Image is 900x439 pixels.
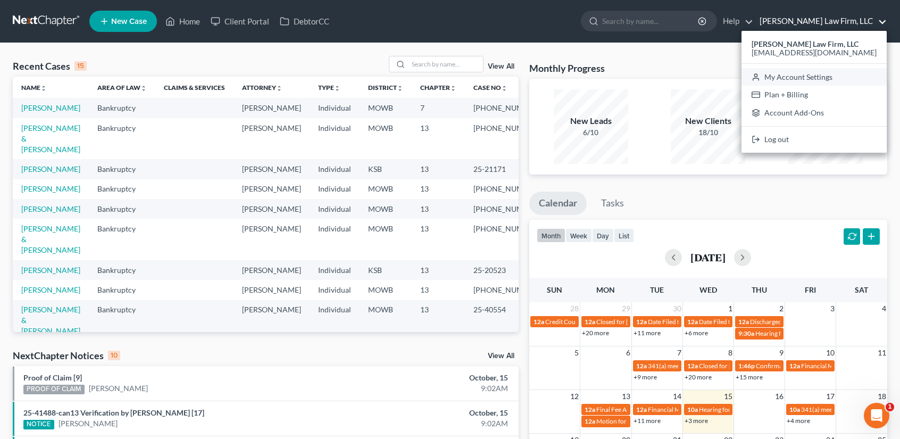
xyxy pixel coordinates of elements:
[596,405,787,413] span: Final Fee Application Filed for [PERSON_NAME] & [PERSON_NAME]
[353,418,507,429] div: 9:02AM
[13,349,120,362] div: NextChapter Notices
[21,285,80,294] a: [PERSON_NAME]
[360,219,412,260] td: MOWB
[554,127,628,138] div: 6/10
[569,302,580,315] span: 28
[778,346,785,359] span: 9
[636,405,647,413] span: 12a
[310,98,360,118] td: Individual
[877,390,887,403] span: 18
[636,362,647,370] span: 12a
[21,204,80,213] a: [PERSON_NAME]
[360,199,412,219] td: MOWB
[74,61,87,71] div: 15
[89,179,155,199] td: Bankruptcy
[565,228,592,243] button: week
[89,280,155,300] td: Bankruptcy
[111,18,147,26] span: New Case
[755,329,838,337] span: Hearing for [PERSON_NAME]
[21,266,80,275] a: [PERSON_NAME]
[465,260,548,280] td: 25-20523
[318,84,340,92] a: Typeunfold_more
[741,131,887,149] a: Log out
[855,285,868,294] span: Sat
[160,12,205,31] a: Home
[687,362,698,370] span: 12a
[774,390,785,403] span: 16
[360,280,412,300] td: MOWB
[488,352,514,360] a: View All
[648,318,737,326] span: Date Filed for [PERSON_NAME]
[585,318,595,326] span: 12a
[738,318,749,326] span: 12a
[412,118,465,159] td: 13
[89,383,148,394] a: [PERSON_NAME]
[465,118,548,159] td: [PHONE_NUMBER]
[276,85,282,92] i: unfold_more
[360,118,412,159] td: MOWB
[805,285,816,294] span: Fri
[741,31,887,153] div: [PERSON_NAME] Law Firm, LLC
[789,405,800,413] span: 10a
[687,318,698,326] span: 12a
[736,373,763,381] a: +15 more
[672,390,682,403] span: 14
[671,115,745,127] div: New Clients
[648,405,772,413] span: Financial Management for [PERSON_NAME]
[752,48,877,57] span: [EMAIL_ADDRESS][DOMAIN_NAME]
[155,77,234,98] th: Claims & Services
[585,417,595,425] span: 12a
[234,219,310,260] td: [PERSON_NAME]
[685,329,708,337] a: +6 more
[274,12,335,31] a: DebtorCC
[648,362,751,370] span: 341(a) meeting for [PERSON_NAME]
[685,417,708,425] a: +3 more
[501,85,507,92] i: unfold_more
[205,12,274,31] a: Client Portal
[234,199,310,219] td: [PERSON_NAME]
[353,383,507,394] div: 9:02AM
[741,104,887,122] a: Account Add-Ons
[621,390,631,403] span: 13
[738,362,755,370] span: 1:46p
[368,84,403,92] a: Districtunfold_more
[13,60,87,72] div: Recent Cases
[621,302,631,315] span: 29
[881,302,887,315] span: 4
[699,362,827,370] span: Closed for [PERSON_NAME], Demetrielannett
[21,224,80,254] a: [PERSON_NAME] & [PERSON_NAME]
[596,285,615,294] span: Mon
[634,373,657,381] a: +9 more
[741,68,887,86] a: My Account Settings
[529,62,605,74] h3: Monthly Progress
[412,159,465,179] td: 13
[825,390,836,403] span: 17
[420,84,456,92] a: Chapterunfold_more
[547,285,562,294] span: Sun
[21,164,80,173] a: [PERSON_NAME]
[360,159,412,179] td: KSB
[412,219,465,260] td: 13
[829,302,836,315] span: 3
[353,372,507,383] div: October, 15
[752,39,859,48] strong: [PERSON_NAME] Law Firm, LLC
[23,420,54,429] div: NOTICE
[650,285,664,294] span: Tue
[596,318,732,326] span: Closed for [PERSON_NAME] & [PERSON_NAME]
[718,12,753,31] a: Help
[699,285,717,294] span: Wed
[614,228,634,243] button: list
[671,127,745,138] div: 18/10
[756,362,874,370] span: Confirmation hearing for Apple Central KC
[864,403,889,428] iframe: Intercom live chat
[465,179,548,199] td: [PHONE_NUMBER]
[554,115,628,127] div: New Leads
[825,346,836,359] span: 10
[450,85,456,92] i: unfold_more
[360,179,412,199] td: MOWB
[353,408,507,418] div: October, 15
[676,346,682,359] span: 7
[234,179,310,199] td: [PERSON_NAME]
[360,260,412,280] td: KSB
[412,280,465,300] td: 13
